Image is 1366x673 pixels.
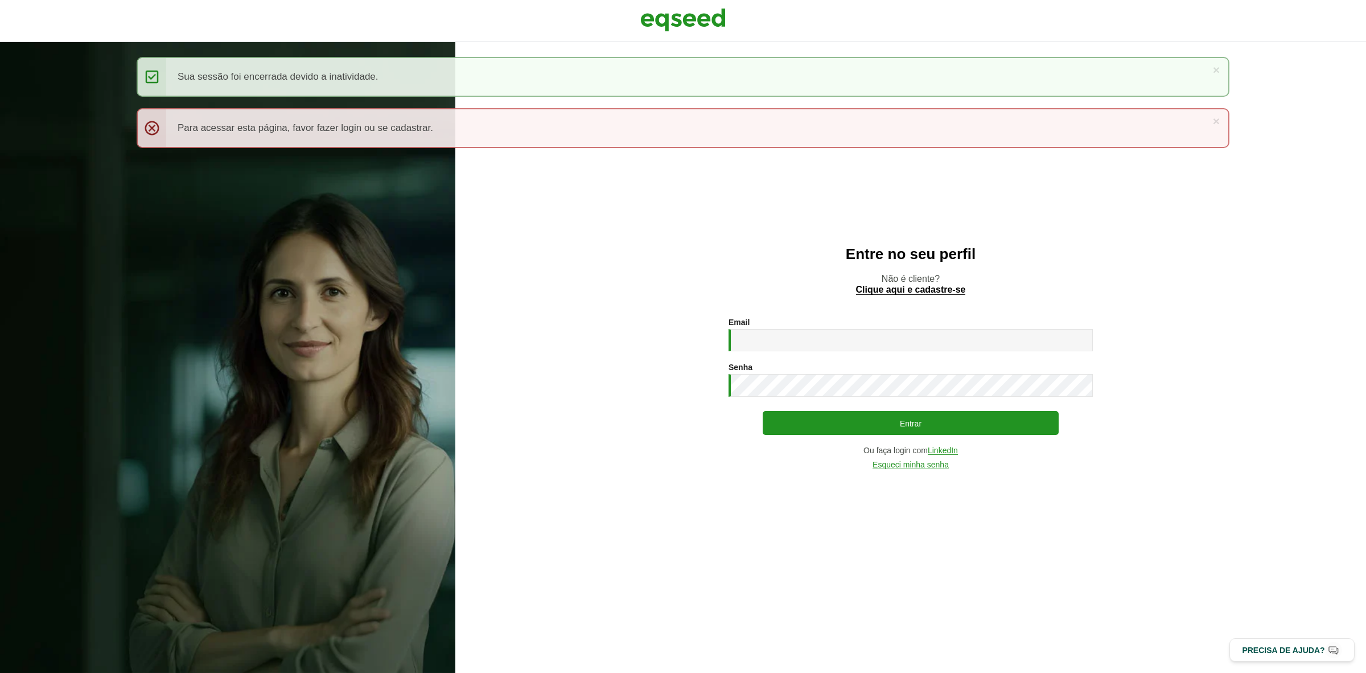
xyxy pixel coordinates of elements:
[137,108,1229,148] div: Para acessar esta página, favor fazer login ou se cadastrar.
[856,285,966,295] a: Clique aqui e cadastre-se
[729,363,752,371] label: Senha
[137,57,1229,97] div: Sua sessão foi encerrada devido a inatividade.
[729,446,1093,455] div: Ou faça login com
[763,411,1059,435] button: Entrar
[1213,115,1220,127] a: ×
[873,461,949,469] a: Esqueci minha senha
[1213,64,1220,76] a: ×
[478,246,1343,262] h2: Entre no seu perfil
[928,446,958,455] a: LinkedIn
[640,6,726,34] img: EqSeed Logo
[729,318,750,326] label: Email
[478,273,1343,295] p: Não é cliente?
